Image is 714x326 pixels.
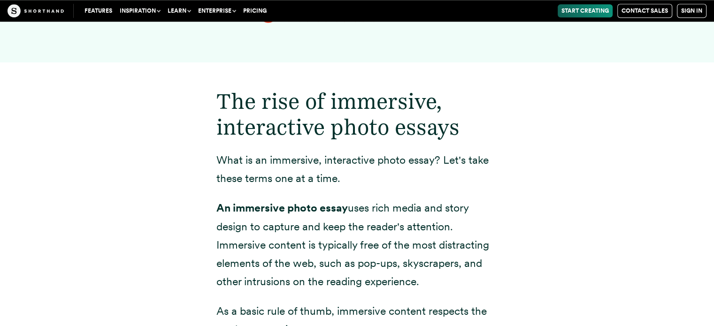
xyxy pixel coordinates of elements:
[216,201,348,214] strong: An immersive photo essay
[216,151,498,188] p: What is an immersive, interactive photo essay? Let's take these terms one at a time.
[164,4,194,17] button: Learn
[677,4,706,18] a: Sign in
[116,4,164,17] button: Inspiration
[558,4,613,17] a: Start Creating
[194,4,239,17] button: Enterprise
[8,4,64,17] img: The Craft
[216,88,498,140] h2: The rise of immersive, interactive photo essays
[81,4,116,17] a: Features
[239,4,270,17] a: Pricing
[617,4,672,18] a: Contact Sales
[216,199,498,290] p: uses rich media and story design to capture and keep the reader's attention. Immersive content is...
